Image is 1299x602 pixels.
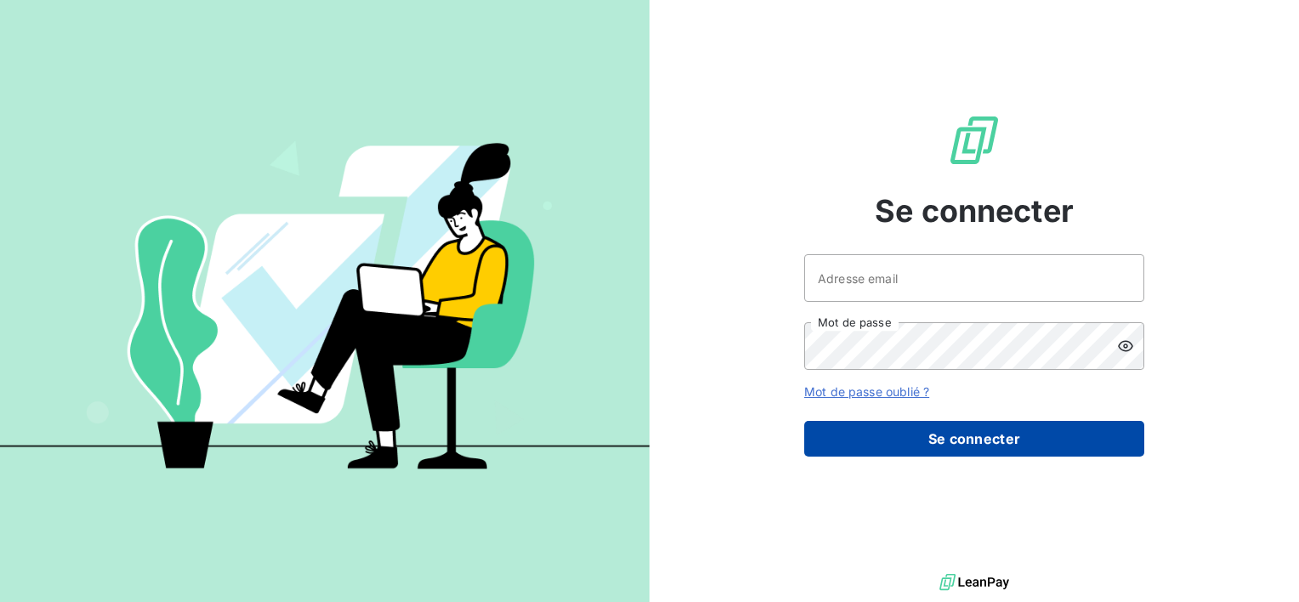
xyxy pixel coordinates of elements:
[804,254,1144,302] input: placeholder
[804,384,929,399] a: Mot de passe oublié ?
[804,421,1144,457] button: Se connecter
[875,188,1074,234] span: Se connecter
[939,570,1009,595] img: logo
[947,113,1001,168] img: Logo LeanPay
